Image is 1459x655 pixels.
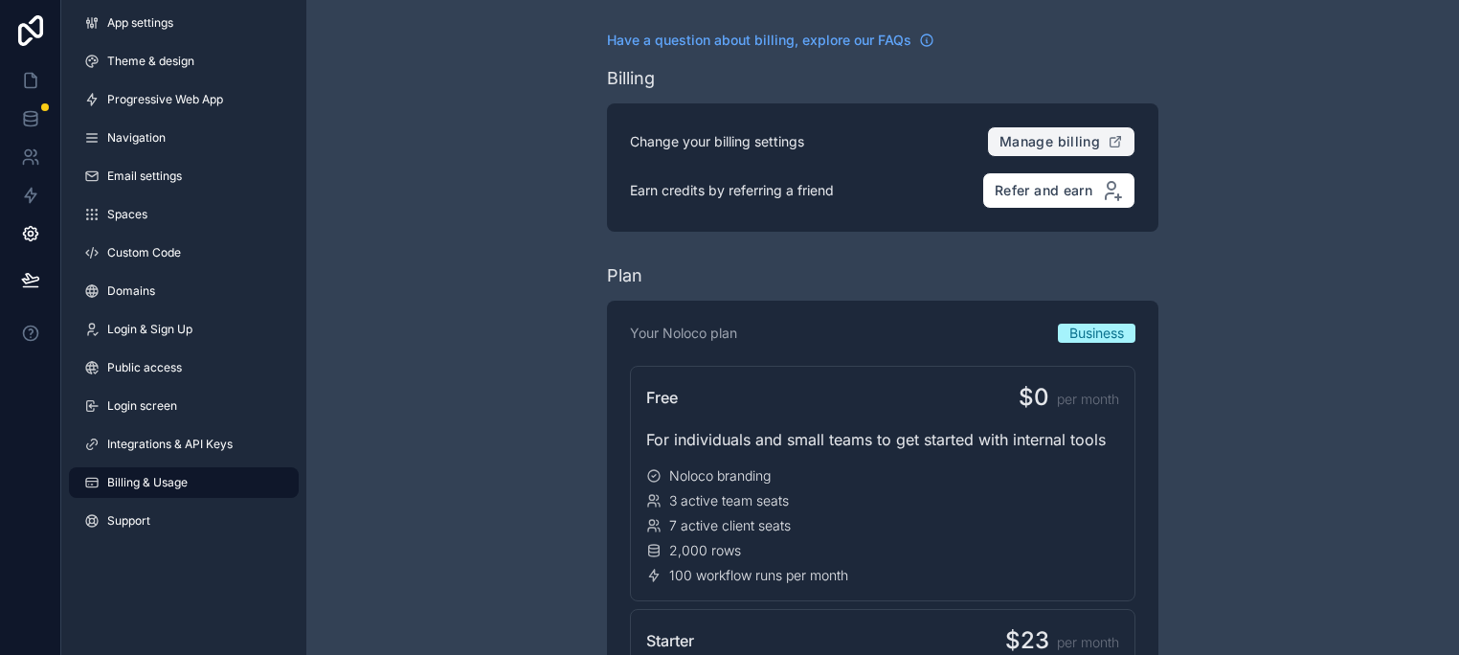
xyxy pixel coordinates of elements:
button: Refer and earn [982,172,1135,209]
a: Spaces [69,199,299,230]
a: Billing & Usage [69,467,299,498]
a: Email settings [69,161,299,192]
span: Navigation [107,130,166,146]
span: Support [107,513,150,529]
span: $0 [1019,382,1049,413]
span: Billing & Usage [107,475,188,490]
a: Login & Sign Up [69,314,299,345]
span: 7 active client seats [669,516,791,535]
a: Navigation [69,123,299,153]
span: Free [646,386,678,409]
span: 100 workflow runs per month [669,566,848,585]
a: Progressive Web App [69,84,299,115]
a: Support [69,506,299,536]
span: Starter [646,629,694,652]
p: Your Noloco plan [630,324,737,343]
span: Email settings [107,169,182,184]
a: Custom Code [69,237,299,268]
span: 2,000 rows [669,541,741,560]
button: Manage billing [987,126,1135,157]
span: Login screen [107,398,177,414]
span: Refer and earn [995,182,1092,199]
span: Have a question about billing, explore our FAQs [607,31,911,50]
span: Manage billing [999,133,1100,150]
a: Integrations & API Keys [69,429,299,460]
p: Earn credits by referring a friend [630,181,834,200]
span: 3 active team seats [669,491,789,510]
a: Login screen [69,391,299,421]
span: Login & Sign Up [107,322,192,337]
span: Domains [107,283,155,299]
span: Noloco branding [669,466,771,486]
span: Theme & design [107,54,194,69]
a: Public access [69,352,299,383]
span: Business [1069,324,1124,343]
span: Integrations & API Keys [107,437,233,452]
div: Billing [607,65,655,92]
span: Custom Code [107,245,181,260]
span: App settings [107,15,173,31]
a: Theme & design [69,46,299,77]
p: Change your billing settings [630,132,804,151]
a: App settings [69,8,299,38]
div: Plan [607,262,642,289]
span: per month [1057,390,1119,409]
div: For individuals and small teams to get started with internal tools [646,428,1119,451]
span: Spaces [107,207,147,222]
span: per month [1057,633,1119,652]
a: Domains [69,276,299,306]
span: Public access [107,360,182,375]
a: Have a question about billing, explore our FAQs [607,31,934,50]
span: Progressive Web App [107,92,223,107]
